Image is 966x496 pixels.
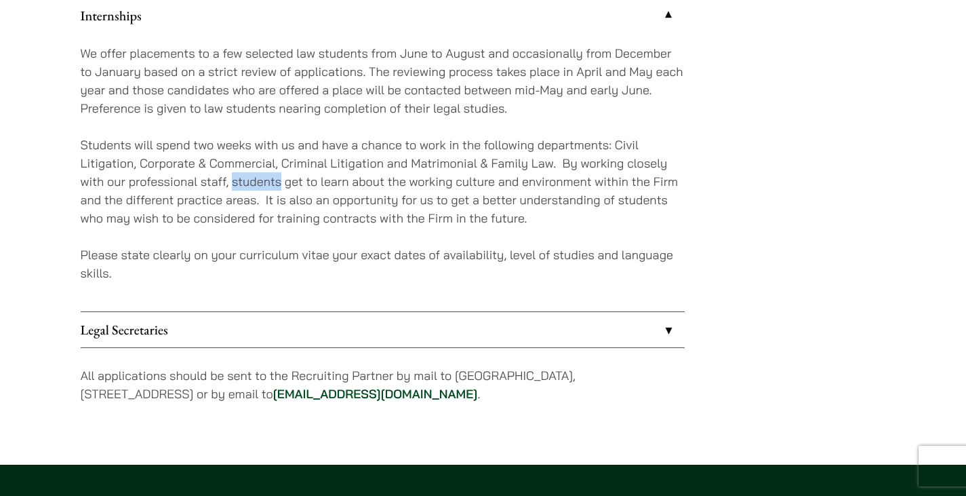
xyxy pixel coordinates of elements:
div: Internships [81,33,685,311]
p: We offer placements to a few selected law students from June to August and occasionally from Dece... [81,44,685,117]
a: Legal Secretaries [81,312,685,347]
p: Students will spend two weeks with us and have a chance to work in the following departments: Civ... [81,136,685,227]
p: Please state clearly on your curriculum vitae your exact dates of availability, level of studies ... [81,246,685,282]
p: All applications should be sent to the Recruiting Partner by mail to [GEOGRAPHIC_DATA], [STREET_A... [81,366,685,403]
a: [EMAIL_ADDRESS][DOMAIN_NAME] [273,386,478,402]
